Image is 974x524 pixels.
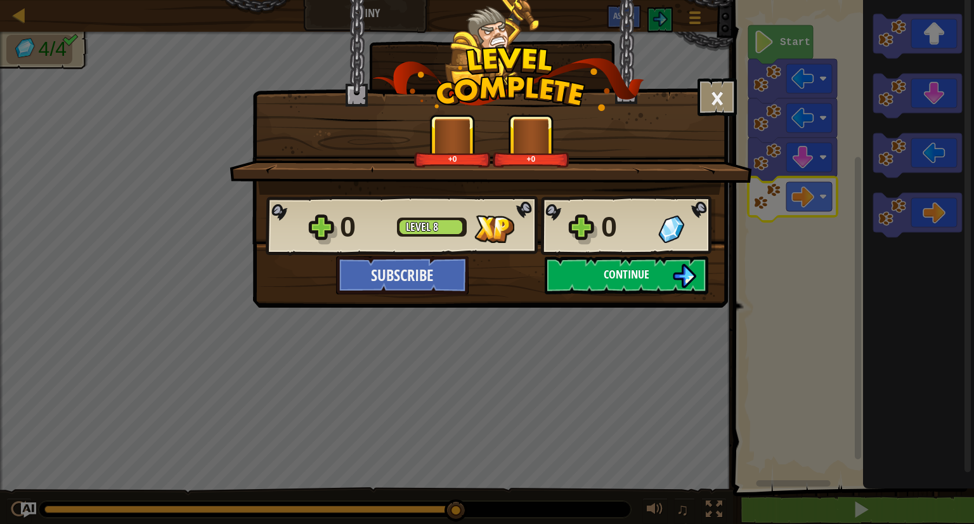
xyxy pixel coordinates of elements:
[406,219,433,235] span: Level
[336,256,469,294] button: Subscribe
[417,154,488,164] div: +0
[474,215,514,243] img: XP Gained
[545,256,708,294] button: Continue
[340,207,389,247] div: 0
[698,78,737,116] button: ×
[495,154,567,164] div: +0
[433,219,438,235] span: 8
[604,266,649,282] span: Continue
[658,215,684,243] img: Gems Gained
[672,264,696,288] img: Continue
[601,207,651,247] div: 0
[372,47,644,111] img: level_complete.png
